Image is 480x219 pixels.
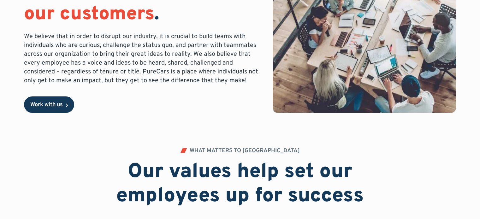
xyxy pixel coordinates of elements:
[30,102,63,108] div: Work with us
[79,160,402,209] h2: Our values help set our employees up for success
[190,148,300,154] div: WHAT MATTERS TO [GEOGRAPHIC_DATA]
[24,32,263,85] p: We believe that in order to disrupt our industry, it is crucial to build teams with individuals w...
[24,96,74,113] a: Work with us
